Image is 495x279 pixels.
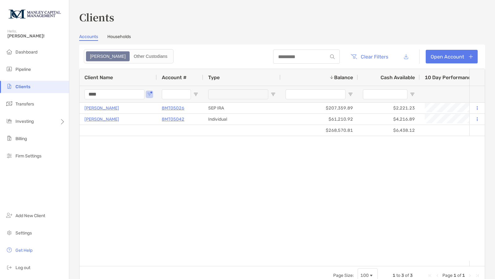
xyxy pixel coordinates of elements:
span: Log out [15,265,30,270]
span: 3 [410,273,413,278]
div: $268,570.81 [281,125,358,136]
span: Balance [334,75,353,80]
span: to [396,273,400,278]
span: Dashboard [15,49,37,55]
div: 100 [360,273,369,278]
img: clients icon [6,83,13,90]
h3: Clients [79,10,485,24]
img: add_new_client icon [6,212,13,219]
a: Accounts [79,34,98,41]
img: dashboard icon [6,48,13,55]
img: investing icon [6,117,13,125]
button: Open Filter Menu [147,92,152,97]
button: Open Filter Menu [271,92,276,97]
img: logout icon [6,264,13,271]
span: Client Name [84,75,113,80]
span: Firm Settings [15,153,41,159]
span: 1 [393,273,395,278]
div: 10 Day Performance [425,69,480,86]
span: Cash Available [381,75,415,80]
div: Next Page [467,273,472,278]
span: Account # [162,75,187,80]
span: Investing [15,119,34,124]
span: 3 [401,273,404,278]
input: Account # Filter Input [162,89,191,99]
span: of [457,273,461,278]
div: $207,359.89 [281,103,358,114]
span: Pipeline [15,67,31,72]
img: get-help icon [6,246,13,254]
span: [PERSON_NAME]! [7,33,65,39]
div: Other Custodians [130,52,171,61]
a: 8MT05026 [162,104,184,112]
button: Clear Filters [346,50,393,63]
div: SEP IRA [203,103,281,114]
a: Open Account [426,50,478,63]
span: Billing [15,136,27,141]
img: input icon [330,54,335,59]
input: Cash Available Filter Input [363,89,407,99]
div: $4,216.89 [358,114,420,125]
a: [PERSON_NAME] [84,115,119,123]
span: Type [208,75,220,80]
span: Transfers [15,101,34,107]
img: transfers icon [6,100,13,107]
span: 1 [454,273,456,278]
span: 1 [462,273,465,278]
a: [PERSON_NAME] [84,104,119,112]
img: settings icon [6,229,13,236]
a: 8MT05042 [162,115,184,123]
div: Zoe [87,52,129,61]
a: Households [107,34,131,41]
span: Clients [15,84,30,89]
div: Page Size: [333,273,354,278]
div: Last Page [475,273,480,278]
button: Open Filter Menu [410,92,415,97]
input: Client Name Filter Input [84,89,144,99]
button: Open Filter Menu [193,92,198,97]
img: Zoe Logo [7,2,62,25]
div: Previous Page [435,273,440,278]
span: Add New Client [15,213,45,218]
span: Get Help [15,248,32,253]
div: $6,438.12 [358,125,420,136]
input: Balance Filter Input [286,89,346,99]
div: $61,210.92 [281,114,358,125]
button: Open Filter Menu [348,92,353,97]
span: Page [442,273,453,278]
img: firm-settings icon [6,152,13,159]
div: Individual [203,114,281,125]
span: of [405,273,409,278]
img: pipeline icon [6,65,13,73]
div: First Page [428,273,433,278]
img: billing icon [6,135,13,142]
div: segmented control [84,49,174,63]
span: Settings [15,230,32,236]
div: $2,221.23 [358,103,420,114]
